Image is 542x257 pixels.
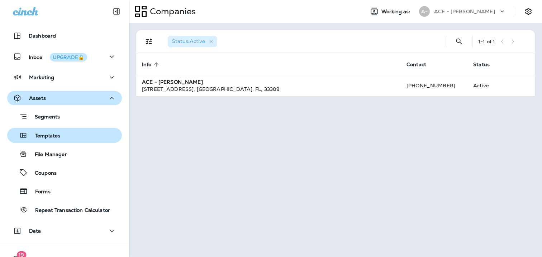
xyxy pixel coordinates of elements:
p: Marketing [29,74,54,80]
span: Contact [406,62,426,68]
div: Status:Active [168,36,217,47]
button: Dashboard [7,29,122,43]
button: Templates [7,128,122,143]
button: Forms [7,184,122,199]
button: Repeat Transaction Calculator [7,202,122,217]
div: UPGRADE🔒 [53,55,84,60]
p: Repeat Transaction Calculator [28,207,110,214]
button: Collapse Sidebar [106,4,127,19]
div: [STREET_ADDRESS] , [GEOGRAPHIC_DATA] , FL , 33309 [142,86,395,93]
p: Segments [28,114,60,121]
div: 1 - 1 of 1 [478,39,495,44]
span: Info [142,62,152,68]
span: Contact [406,61,436,68]
button: Filters [142,34,156,49]
button: Settings [522,5,535,18]
button: UPGRADE🔒 [50,53,87,62]
button: Segments [7,109,122,124]
td: [PHONE_NUMBER] [401,75,467,96]
p: Data [29,228,41,234]
p: Assets [29,95,46,101]
p: Companies [147,6,196,17]
span: Status [473,62,490,68]
td: Active [467,75,508,96]
button: Marketing [7,70,122,84]
button: Data [7,224,122,238]
button: File Manager [7,146,122,161]
button: Search Companies [452,34,466,49]
p: Forms [28,189,51,195]
span: Working as: [381,9,412,15]
span: Status [473,61,499,68]
p: Inbox [29,53,87,60]
button: Coupons [7,165,122,180]
p: Coupons [28,170,57,177]
p: File Manager [28,151,67,158]
p: ACE - [PERSON_NAME] [434,9,495,14]
button: Assets [7,91,122,105]
span: Status : Active [172,38,205,44]
p: Templates [28,133,60,140]
button: InboxUPGRADE🔒 [7,49,122,64]
p: Dashboard [29,33,56,39]
span: Info [142,61,161,68]
div: A- [419,6,430,17]
strong: ACE - [PERSON_NAME] [142,79,203,85]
